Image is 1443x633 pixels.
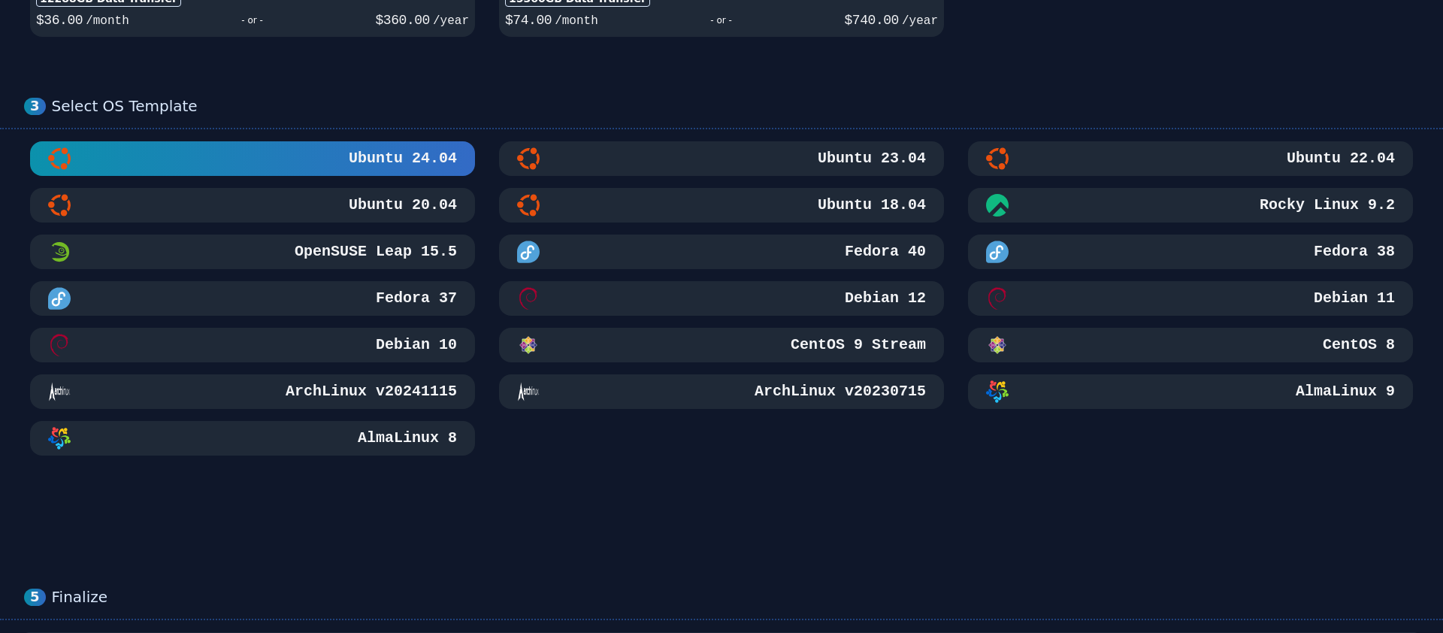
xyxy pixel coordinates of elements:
[499,188,944,223] button: Ubuntu 18.04Ubuntu 18.04
[48,287,71,310] img: Fedora 37
[36,13,83,28] span: $ 36.00
[283,381,457,402] h3: ArchLinux v20241115
[30,374,475,409] button: ArchLinux v20241115ArchLinux v20241115
[373,335,457,356] h3: Debian 10
[505,13,552,28] span: $ 74.00
[129,10,376,31] div: - or -
[24,589,46,606] div: 5
[968,281,1413,316] button: Debian 11Debian 11
[986,194,1009,217] img: Rocky Linux 9.2
[968,141,1413,176] button: Ubuntu 22.04Ubuntu 22.04
[30,421,475,456] button: AlmaLinux 8AlmaLinux 8
[30,141,475,176] button: Ubuntu 24.04Ubuntu 24.04
[1284,148,1395,169] h3: Ubuntu 22.04
[376,13,430,28] span: $ 360.00
[346,148,457,169] h3: Ubuntu 24.04
[30,328,475,362] button: Debian 10Debian 10
[1311,241,1395,262] h3: Fedora 38
[517,241,540,263] img: Fedora 40
[48,380,71,403] img: ArchLinux v20241115
[48,427,71,450] img: AlmaLinux 8
[517,334,540,356] img: CentOS 9 Stream
[48,194,71,217] img: Ubuntu 20.04
[52,588,1419,607] div: Finalize
[48,241,71,263] img: OpenSUSE Leap 15.5 Minimal
[48,334,71,356] img: Debian 10
[555,14,598,28] span: /month
[499,235,944,269] button: Fedora 40Fedora 40
[842,241,926,262] h3: Fedora 40
[517,147,540,170] img: Ubuntu 23.04
[30,281,475,316] button: Fedora 37Fedora 37
[30,188,475,223] button: Ubuntu 20.04Ubuntu 20.04
[52,97,1419,116] div: Select OS Template
[48,147,71,170] img: Ubuntu 24.04
[986,241,1009,263] img: Fedora 38
[1320,335,1395,356] h3: CentOS 8
[499,281,944,316] button: Debian 12Debian 12
[598,10,845,31] div: - or -
[968,374,1413,409] button: AlmaLinux 9AlmaLinux 9
[86,14,129,28] span: /month
[499,328,944,362] button: CentOS 9 StreamCentOS 9 Stream
[30,235,475,269] button: OpenSUSE Leap 15.5 MinimalOpenSUSE Leap 15.5
[842,288,926,309] h3: Debian 12
[1293,381,1395,402] h3: AlmaLinux 9
[373,288,457,309] h3: Fedora 37
[517,194,540,217] img: Ubuntu 18.04
[845,13,899,28] span: $ 740.00
[902,14,938,28] span: /year
[292,241,457,262] h3: OpenSUSE Leap 15.5
[968,188,1413,223] button: Rocky Linux 9.2Rocky Linux 9.2
[968,235,1413,269] button: Fedora 38Fedora 38
[1257,195,1395,216] h3: Rocky Linux 9.2
[986,380,1009,403] img: AlmaLinux 9
[355,428,457,449] h3: AlmaLinux 8
[346,195,457,216] h3: Ubuntu 20.04
[499,141,944,176] button: Ubuntu 23.04Ubuntu 23.04
[815,195,926,216] h3: Ubuntu 18.04
[986,147,1009,170] img: Ubuntu 22.04
[517,287,540,310] img: Debian 12
[499,374,944,409] button: ArchLinux v20230715ArchLinux v20230715
[986,334,1009,356] img: CentOS 8
[788,335,926,356] h3: CentOS 9 Stream
[433,14,469,28] span: /year
[815,148,926,169] h3: Ubuntu 23.04
[1311,288,1395,309] h3: Debian 11
[968,328,1413,362] button: CentOS 8CentOS 8
[24,98,46,115] div: 3
[517,380,540,403] img: ArchLinux v20230715
[986,287,1009,310] img: Debian 11
[752,381,926,402] h3: ArchLinux v20230715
